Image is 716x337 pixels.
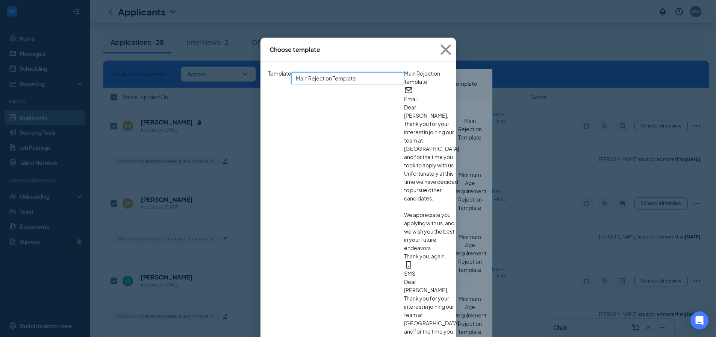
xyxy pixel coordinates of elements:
span: Email [404,86,459,102]
span: SMS [404,260,459,277]
span: Main Rejection Template [404,70,440,85]
svg: Email [404,86,413,95]
div: Choose template [269,46,320,54]
svg: MobileSms [404,260,413,269]
button: Close [436,38,456,62]
p: Dear [PERSON_NAME], [404,103,459,120]
p: Thank you, again. [404,252,459,260]
p: Thank you for your interest in joining our team at [GEOGRAPHIC_DATA] and for the time you took to... [404,120,459,202]
svg: Cross [436,39,456,60]
p: We appreciate you applying with us, and we wish you the best in your future endeavors. [404,211,459,252]
span: Main Rejection Template [296,73,356,84]
div: Open Intercom Messenger [690,311,708,329]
